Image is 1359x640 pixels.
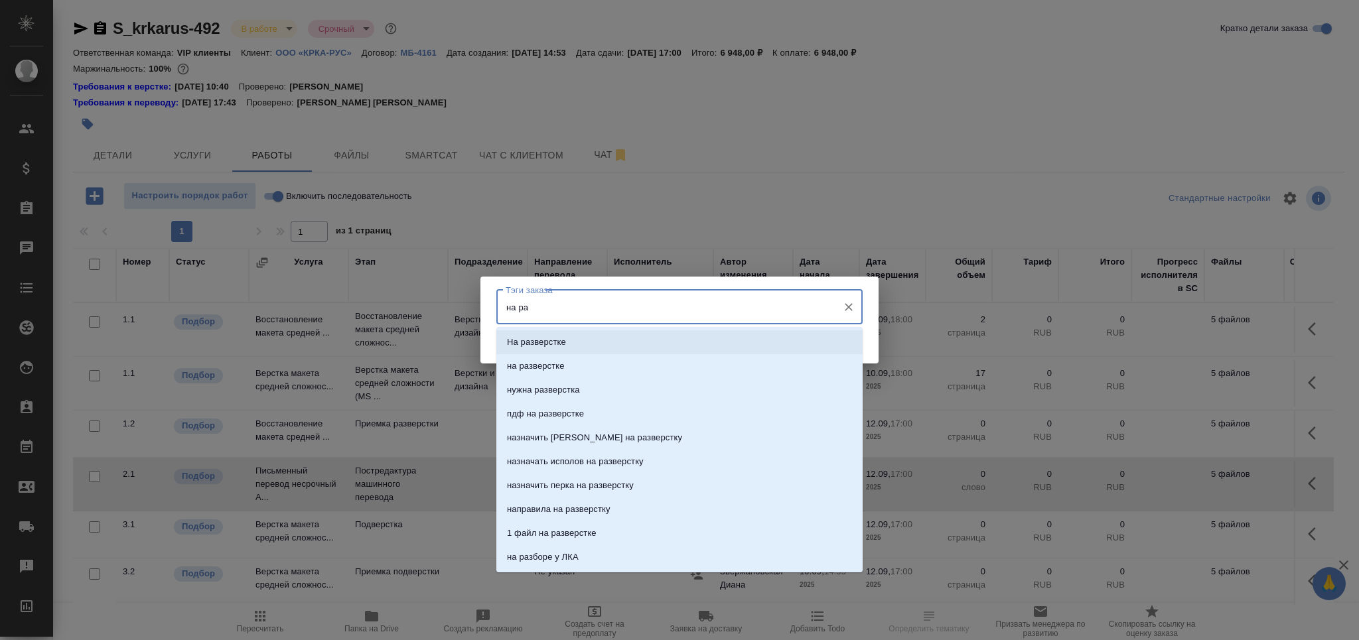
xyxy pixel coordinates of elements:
[507,407,584,420] p: пдф на разверстке
[507,359,565,373] p: на разверстке
[507,383,580,397] p: нужна разверстка
[507,527,597,540] p: 1 файл на разверстке
[839,298,858,316] button: Очистить
[507,479,634,492] p: назначить перка на разверстку
[507,455,644,468] p: назначать исполов на разверстку
[507,431,682,444] p: назначить [PERSON_NAME] на разверстку
[507,503,610,516] p: направила на разверстку
[507,336,566,349] p: На разверстке
[507,550,579,564] p: на разборе у ЛКА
